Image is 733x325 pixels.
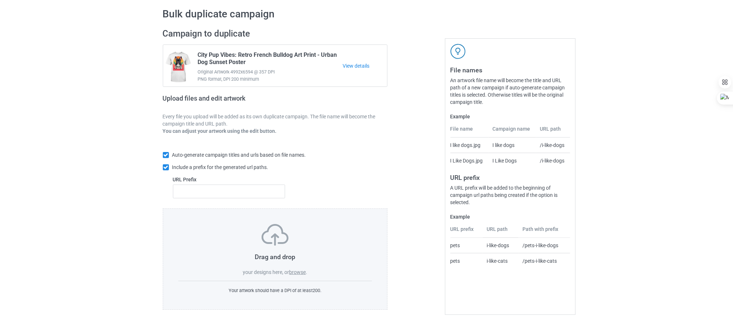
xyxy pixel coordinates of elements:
[450,238,483,253] td: pets
[483,225,518,238] th: URL path
[450,213,570,220] label: Example
[450,138,488,153] td: I like dogs.jpg
[172,152,306,158] span: Auto-generate campaign titles and urls based on file names.
[536,125,570,138] th: URL path
[198,76,343,83] span: PNG format, DPI 200 minimum
[450,184,570,206] div: A URL prefix will be added to the beginning of campaign url paths being created if the option is ...
[518,253,570,269] td: /pets-i-like-cats
[243,269,289,275] span: your designs here, or
[450,125,488,138] th: File name
[488,153,536,168] td: I Like Dogs
[262,224,289,246] img: svg+xml;base64,PD94bWwgdmVyc2lvbj0iMS4wIiBlbmNvZGluZz0iVVRGLTgiPz4KPHN2ZyB3aWR0aD0iNzVweCIgaGVpZ2...
[450,77,570,106] div: An artwork file name will become the title and URL path of a new campaign if auto-generate campai...
[198,68,343,76] span: Original Artwork 4992x6594 @ 357 DPI
[518,238,570,253] td: /pets-i-like-dogs
[450,225,483,238] th: URL prefix
[163,128,277,134] b: You can adjust your artwork using the edit button.
[536,153,570,168] td: /i-like-dogs
[163,28,388,39] h2: Campaign to duplicate
[450,153,488,168] td: I Like Dogs.jpg
[450,44,466,59] img: svg+xml;base64,PD94bWwgdmVyc2lvbj0iMS4wIiBlbmNvZGluZz0iVVRGLTgiPz4KPHN2ZyB3aWR0aD0iNDJweCIgaGVpZ2...
[483,253,518,269] td: i-like-cats
[163,113,388,127] p: Every file you upload will be added as its own duplicate campaign. The file name will become the ...
[536,138,570,153] td: /i-like-dogs
[488,125,536,138] th: Campaign name
[450,253,483,269] td: pets
[163,94,298,108] h2: Upload files and edit artwork
[198,51,343,68] span: City Pup Vibes: Retro French Bulldog Art Print - Urban Dog Sunset Poster
[289,269,306,275] label: browse
[450,113,570,120] label: Example
[343,62,387,69] a: View details
[178,253,372,261] h3: Drag and drop
[306,269,307,275] span: .
[173,176,285,183] label: URL Prefix
[518,225,570,238] th: Path with prefix
[163,8,571,21] h1: Bulk duplicate campaign
[488,138,536,153] td: I like dogs
[450,66,570,74] h3: File names
[483,238,518,253] td: i-like-dogs
[229,288,321,293] span: Your artwork should have a DPI of at least 200 .
[172,164,268,170] span: Include a prefix for the generated url paths.
[450,173,570,182] h3: URL prefix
